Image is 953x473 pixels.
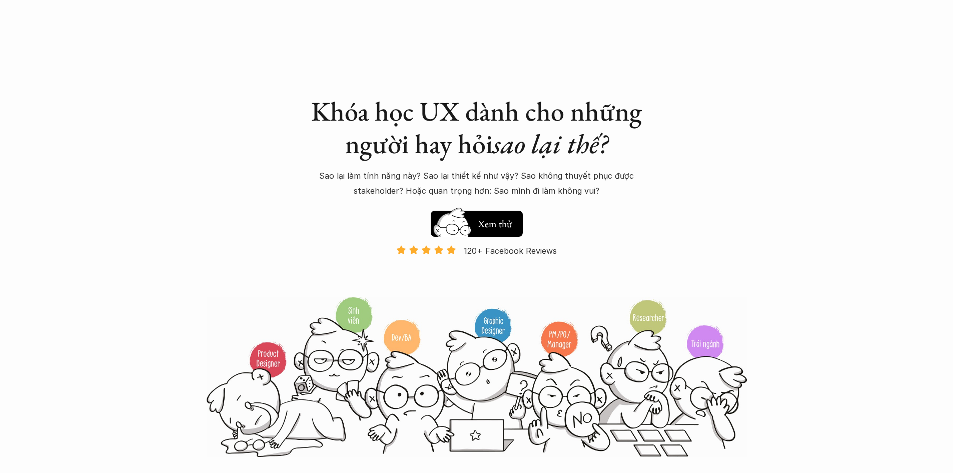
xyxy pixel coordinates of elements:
[302,95,652,160] h1: Khóa học UX dành cho những người hay hỏi
[302,168,652,199] p: Sao lại làm tính năng này? Sao lại thiết kế như vậy? Sao không thuyết phục được stakeholder? Hoặc...
[464,243,557,258] p: 120+ Facebook Reviews
[388,245,566,295] a: 120+ Facebook Reviews
[493,126,608,161] em: sao lại thế?
[478,217,512,231] h5: Xem thử
[431,206,523,237] a: Xem thử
